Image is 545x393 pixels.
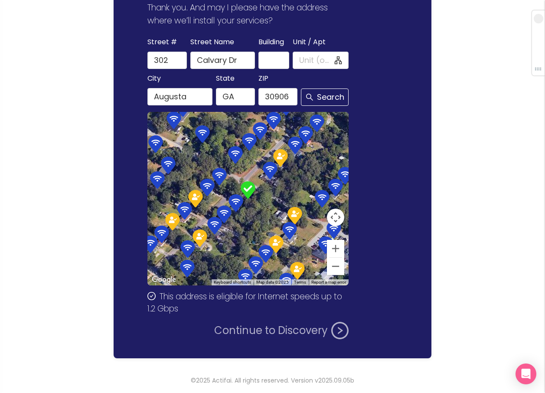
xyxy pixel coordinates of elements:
span: Map data ©2025 [256,280,289,285]
a: Terms (opens in new tab) [294,280,306,285]
span: apartment [334,56,342,64]
span: Unit / Apt [293,36,326,48]
span: check-circle [147,292,156,300]
a: Open this area in Google Maps (opens a new window) [150,274,178,285]
span: City [147,72,161,85]
div: Open Intercom Messenger [516,364,536,384]
span: Street # [147,36,177,48]
button: Search [301,88,349,106]
input: Calvary Dr [190,52,255,69]
img: Google [150,274,178,285]
span: Street Name [190,36,234,48]
button: Zoom out [327,258,344,275]
span: Building [258,36,284,48]
span: This address is eligible for Internet speeds up to 1.2 Gbps [147,291,342,314]
span: State [216,72,235,85]
input: GA [216,88,255,105]
button: Map camera controls [327,209,344,226]
input: 30906 [258,88,297,105]
button: Keyboard shortcuts [214,279,251,285]
button: Zoom in [327,240,344,257]
p: Thank you. And may I please have the address where we’ll install your services? [147,1,352,27]
input: Augusta [147,88,212,105]
input: 302 [147,52,186,69]
input: Unit (optional) [299,54,333,66]
a: Report a map error [311,280,346,285]
span: ZIP [258,72,268,85]
button: Continue to Discovery [214,322,349,339]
